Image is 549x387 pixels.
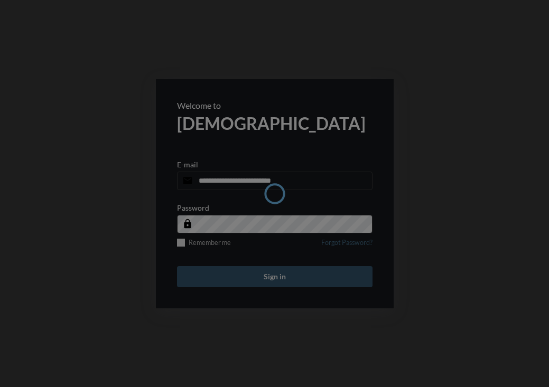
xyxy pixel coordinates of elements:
h2: [DEMOGRAPHIC_DATA] [177,113,373,134]
button: Sign in [177,266,373,287]
p: E-mail [177,160,198,169]
p: Welcome to [177,100,373,110]
label: Remember me [177,239,231,247]
p: Password [177,203,209,212]
a: Forgot Password? [321,239,373,253]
